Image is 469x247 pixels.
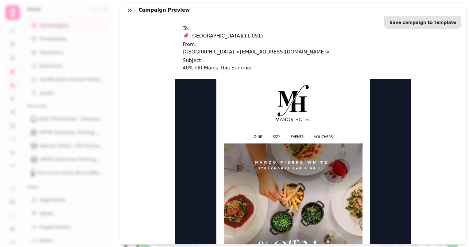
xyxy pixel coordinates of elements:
[390,20,456,25] span: Save campaign to template
[183,64,404,72] p: 40% Off Mains This Summer
[183,25,404,32] p: To:
[183,32,404,40] p: 📌 [GEOGRAPHIC_DATA] ( 11,051 )
[138,6,192,14] h3: Campaign preview
[183,41,404,48] p: From:
[183,48,404,56] p: [GEOGRAPHIC_DATA] <[EMAIL_ADDRESS][DOMAIN_NAME]>
[384,16,461,29] button: Save campaign to template
[183,57,404,64] p: Subject:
